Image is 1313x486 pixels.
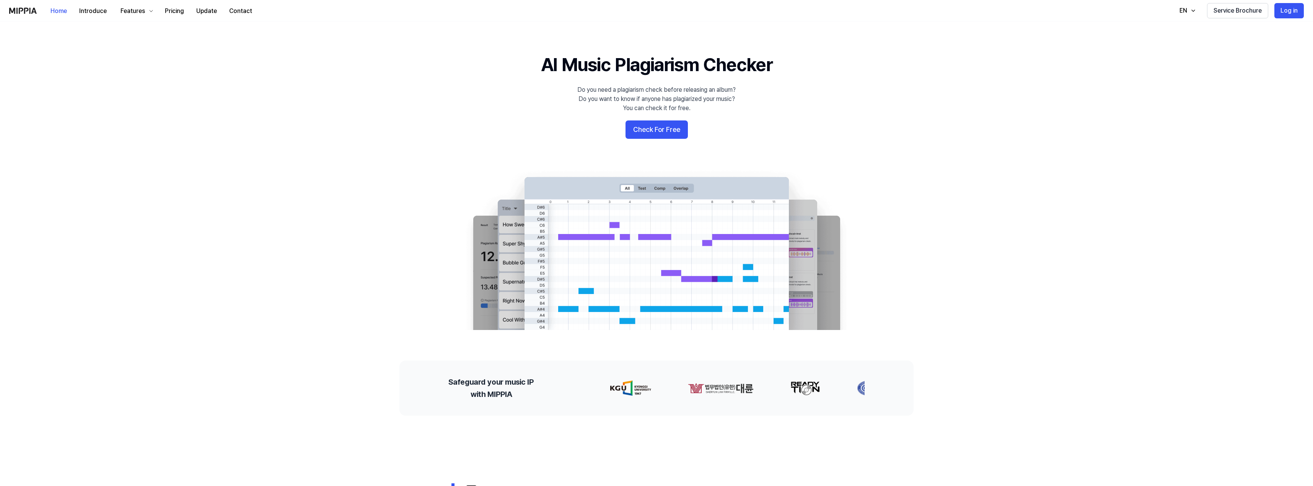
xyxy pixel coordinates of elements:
[113,3,159,19] button: Features
[854,380,878,396] img: partner-logo-3
[458,169,855,330] img: main Image
[190,0,223,21] a: Update
[1274,3,1304,18] button: Log in
[159,3,190,19] button: Pricing
[448,376,534,400] h2: Safeguard your music IP with MIPPIA
[626,120,688,139] button: Check For Free
[9,8,37,14] img: logo
[1207,3,1268,18] button: Service Brochure
[119,7,147,16] div: Features
[685,380,751,396] img: partner-logo-1
[73,3,113,19] button: Introduce
[541,52,772,78] h1: AI Music Plagiarism Checker
[190,3,223,19] button: Update
[44,3,73,19] button: Home
[223,3,258,19] button: Contact
[577,85,736,113] div: Do you need a plagiarism check before releasing an album? Do you want to know if anyone has plagi...
[1172,3,1201,18] button: EN
[44,0,73,21] a: Home
[607,380,648,396] img: partner-logo-0
[787,380,817,396] img: partner-logo-2
[1178,6,1189,15] div: EN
